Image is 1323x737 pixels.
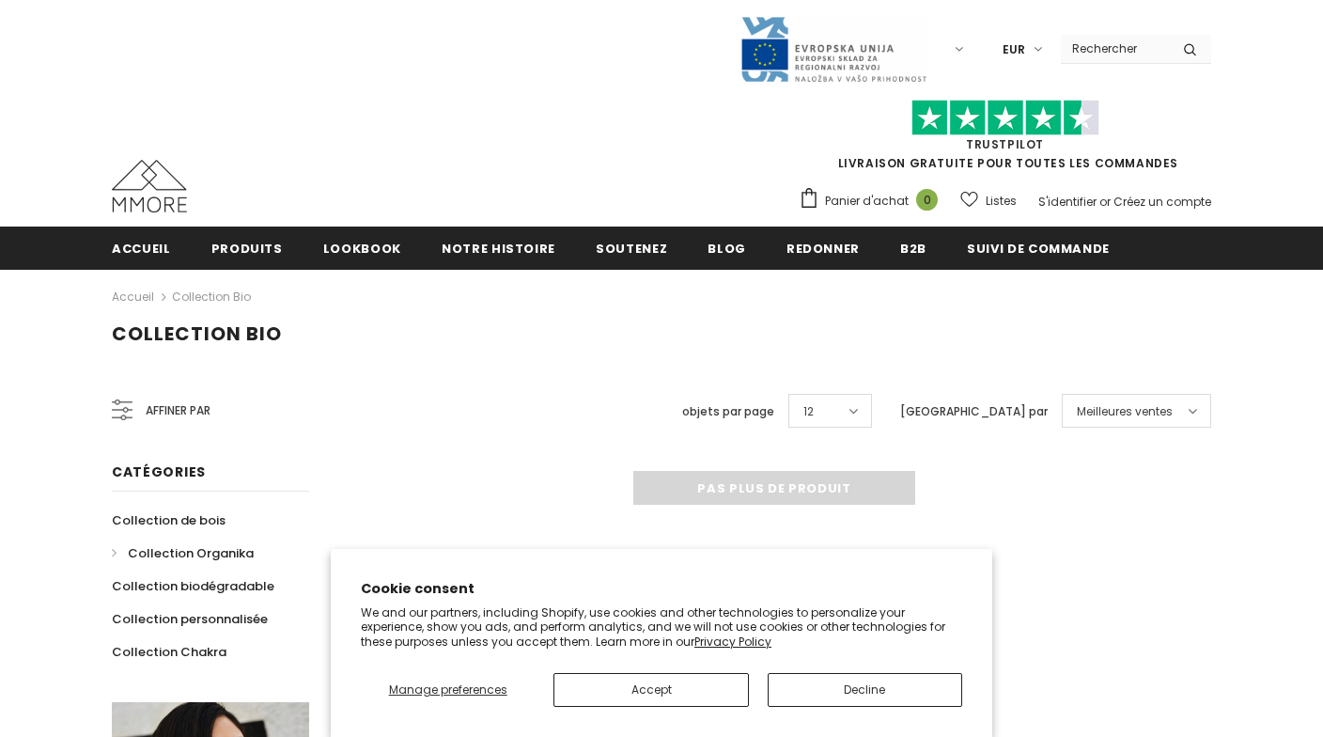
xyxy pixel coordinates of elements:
[900,402,1048,421] label: [GEOGRAPHIC_DATA] par
[112,635,226,668] a: Collection Chakra
[786,240,860,258] span: Redonner
[112,160,187,212] img: Cas MMORE
[1038,194,1097,210] a: S'identifier
[596,240,667,258] span: soutenez
[967,227,1110,269] a: Suivi de commande
[112,321,282,347] span: Collection Bio
[112,463,206,481] span: Catégories
[211,227,283,269] a: Produits
[112,227,171,269] a: Accueil
[442,227,555,269] a: Notre histoire
[786,227,860,269] a: Redonner
[803,402,814,421] span: 12
[112,643,226,661] span: Collection Chakra
[128,544,254,562] span: Collection Organika
[682,402,774,421] label: objets par page
[146,400,210,421] span: Affiner par
[112,570,274,603] a: Collection biodégradable
[1061,35,1169,62] input: Search Site
[1077,402,1173,421] span: Meilleures ventes
[967,240,1110,258] span: Suivi de commande
[694,634,771,650] a: Privacy Policy
[911,100,1099,136] img: Faites confiance aux étoiles pilotes
[361,673,535,707] button: Manage preferences
[900,227,926,269] a: B2B
[960,184,1017,217] a: Listes
[323,240,401,258] span: Lookbook
[112,610,268,628] span: Collection personnalisée
[708,240,746,258] span: Blog
[112,286,154,308] a: Accueil
[986,192,1017,211] span: Listes
[112,240,171,258] span: Accueil
[739,40,927,56] a: Javni Razpis
[112,537,254,570] a: Collection Organika
[799,108,1211,171] span: LIVRAISON GRATUITE POUR TOUTES LES COMMANDES
[1099,194,1111,210] span: or
[1003,40,1025,59] span: EUR
[553,673,748,707] button: Accept
[112,504,226,537] a: Collection de bois
[768,673,962,707] button: Decline
[389,682,507,698] span: Manage preferences
[966,136,1044,152] a: TrustPilot
[596,227,667,269] a: soutenez
[739,15,927,84] img: Javni Razpis
[916,189,938,211] span: 0
[361,579,962,599] h2: Cookie consent
[900,240,926,258] span: B2B
[112,511,226,529] span: Collection de bois
[1113,194,1211,210] a: Créez un compte
[112,603,268,635] a: Collection personnalisée
[708,227,746,269] a: Blog
[112,577,274,595] span: Collection biodégradable
[323,227,401,269] a: Lookbook
[799,187,947,215] a: Panier d'achat 0
[361,605,962,650] p: We and our partners, including Shopify, use cookies and other technologies to personalize your ex...
[825,192,909,211] span: Panier d'achat
[211,240,283,258] span: Produits
[172,289,251,305] a: Collection Bio
[442,240,555,258] span: Notre histoire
